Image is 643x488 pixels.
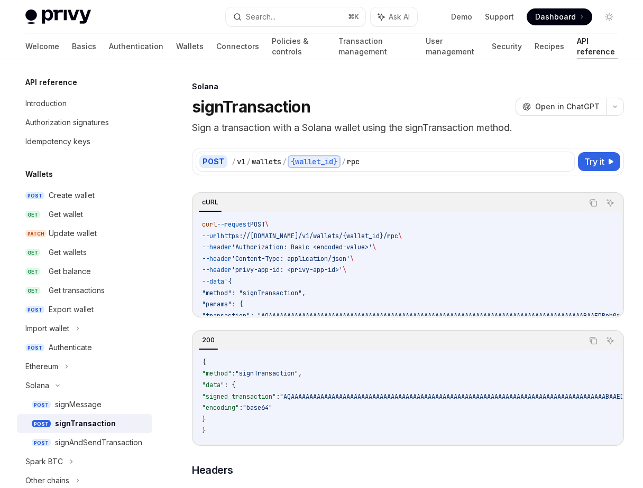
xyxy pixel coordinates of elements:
[603,334,617,348] button: Ask AI
[17,300,152,319] a: POSTExport wallet
[17,281,152,300] a: GETGet transactions
[202,381,224,389] span: "data"
[485,12,514,22] a: Support
[202,255,232,263] span: --header
[49,227,97,240] div: Update wallet
[216,34,259,59] a: Connectors
[202,369,232,378] span: "method"
[176,34,204,59] a: Wallets
[25,34,59,59] a: Welcome
[202,277,224,286] span: --data
[202,415,206,424] span: }
[199,334,218,346] div: 200
[25,230,47,238] span: PATCH
[232,255,350,263] span: 'Content-Type: application/json'
[17,224,152,243] a: PATCHUpdate wallet
[49,189,95,202] div: Create wallet
[398,232,402,240] span: \
[25,97,67,110] div: Introduction
[202,232,221,240] span: --url
[32,420,51,428] span: POST
[601,8,618,25] button: Toggle dark mode
[603,196,617,210] button: Ask AI
[17,94,152,113] a: Introduction
[202,266,232,274] span: --header
[55,398,102,411] div: signMessage
[224,381,235,389] span: : {
[217,220,250,229] span: --request
[25,287,40,295] span: GET
[239,403,243,412] span: :
[25,249,40,257] span: GET
[25,268,40,276] span: GET
[348,13,359,21] span: ⌘ K
[25,344,44,352] span: POST
[25,474,69,487] div: Other chains
[282,156,287,167] div: /
[584,155,604,168] span: Try it
[72,34,96,59] a: Basics
[17,414,152,433] a: POSTsignTransaction
[288,155,341,168] div: {wallet_id}
[298,369,302,378] span: ,
[226,7,366,26] button: Search...⌘K
[243,403,272,412] span: "base64"
[17,113,152,132] a: Authorization signatures
[492,34,522,59] a: Security
[265,220,269,229] span: \
[192,97,310,116] h1: signTransaction
[250,220,265,229] span: POST
[235,369,298,378] span: "signTransaction"
[17,433,152,452] a: POSTsignAndSendTransaction
[55,417,116,430] div: signTransaction
[109,34,163,59] a: Authentication
[535,12,576,22] span: Dashboard
[389,12,410,22] span: Ask AI
[25,379,49,392] div: Solana
[232,156,236,167] div: /
[578,152,620,171] button: Try it
[199,196,222,209] div: cURL
[192,81,624,92] div: Solana
[49,246,87,259] div: Get wallets
[25,116,109,129] div: Authorization signatures
[199,155,227,168] div: POST
[246,11,275,23] div: Search...
[586,334,600,348] button: Copy the contents from the code block
[237,156,245,167] div: v1
[17,243,152,262] a: GETGet wallets
[17,338,152,357] a: POSTAuthenticate
[25,76,77,89] h5: API reference
[372,243,376,251] span: \
[25,10,91,24] img: light logo
[25,455,63,468] div: Spark BTC
[586,196,600,210] button: Copy the contents from the code block
[232,243,372,251] span: 'Authorization: Basic <encoded-value>'
[338,34,413,59] a: Transaction management
[202,243,232,251] span: --header
[232,369,235,378] span: :
[32,401,51,409] span: POST
[527,8,592,25] a: Dashboard
[49,208,83,221] div: Get wallet
[252,156,281,167] div: wallets
[202,392,276,401] span: "signed_transaction"
[202,403,239,412] span: "encoding"
[535,34,564,59] a: Recipes
[25,360,58,373] div: Ethereum
[535,101,600,112] span: Open in ChatGPT
[17,205,152,224] a: GETGet wallet
[516,98,606,116] button: Open in ChatGPT
[25,211,40,219] span: GET
[192,120,624,135] p: Sign a transaction with a Solana wallet using the signTransaction method.
[49,284,105,297] div: Get transactions
[342,156,346,167] div: /
[202,358,206,367] span: {
[49,303,94,316] div: Export wallet
[347,156,360,167] div: rpc
[17,132,152,151] a: Idempotency keys
[55,436,142,449] div: signAndSendTransaction
[272,34,326,59] a: Policies & controls
[426,34,479,59] a: User management
[25,192,44,200] span: POST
